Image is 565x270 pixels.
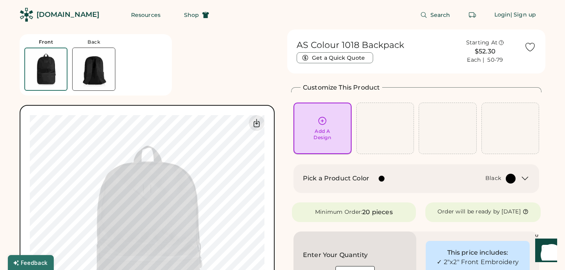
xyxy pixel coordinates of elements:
[303,174,369,183] h2: Pick a Product Color
[437,208,500,216] div: Order will be ready by
[466,39,498,47] div: Starting At
[25,48,67,90] img: AS Colour 1018 Black Front Thumbnail
[20,8,33,22] img: Rendered Logo - Screens
[297,40,404,51] h1: AS Colour 1018 Backpack
[430,12,450,18] span: Search
[36,10,99,20] div: [DOMAIN_NAME]
[249,115,264,131] div: Download Front Mockup
[39,39,53,45] div: Front
[485,174,501,182] div: Black
[467,56,503,64] div: Each | 50-79
[510,11,536,19] div: | Sign up
[362,208,392,217] div: 20 pieces
[433,248,523,257] div: This price includes:
[315,208,363,216] div: Minimum Order:
[73,48,115,90] img: AS Colour 1018 Black Back Thumbnail
[313,128,331,141] div: Add A Design
[411,7,460,23] button: Search
[87,39,100,45] div: Back
[122,7,170,23] button: Resources
[528,235,561,268] iframe: Front Chat
[175,7,219,23] button: Shop
[303,250,368,260] h2: Enter Your Quantity
[465,7,480,23] button: Retrieve an order
[303,83,380,92] h2: Customize This Product
[433,257,523,267] div: ✓ 2"x2" Front Embroidery
[297,52,373,63] button: Get a Quick Quote
[501,208,521,216] div: [DATE]
[494,11,511,19] div: Login
[451,47,519,56] div: $52.30
[184,12,199,18] span: Shop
